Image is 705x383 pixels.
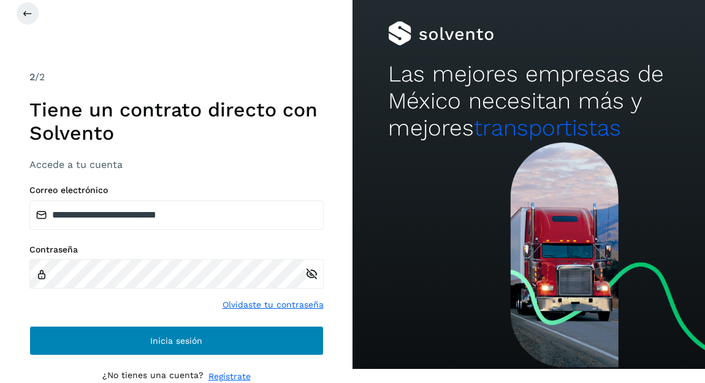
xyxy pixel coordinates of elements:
p: ¿No tienes una cuenta? [102,370,204,383]
label: Contraseña [29,245,324,255]
span: transportistas [474,115,621,141]
span: Inicia sesión [150,336,202,345]
span: 2 [29,71,35,83]
h2: Las mejores empresas de México necesitan más y mejores [388,61,670,142]
div: /2 [29,70,324,85]
button: Inicia sesión [29,326,324,355]
h1: Tiene un contrato directo con Solvento [29,98,324,145]
a: Regístrate [208,370,251,383]
label: Correo electrónico [29,185,324,195]
a: Olvidaste tu contraseña [223,298,324,311]
h3: Accede a tu cuenta [29,159,324,170]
